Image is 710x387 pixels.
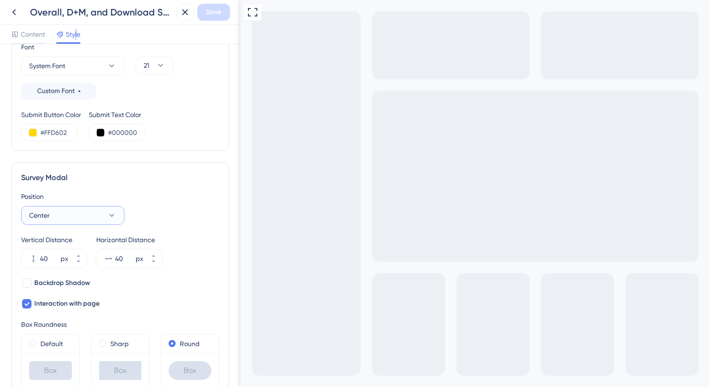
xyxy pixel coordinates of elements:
div: Box Roundness [21,319,219,330]
label: Default [40,338,63,349]
span: System Font [29,60,65,71]
span: Backdrop Shadow [34,277,90,289]
button: 21 [136,56,173,75]
button: Center [21,206,124,225]
span: Style [66,29,80,40]
span: Interaction with page [34,298,100,309]
div: Vertical Distance [21,234,87,245]
button: System Font [21,56,124,75]
button: Save [197,4,230,21]
div: Overall, D+M, and Download Survey [30,6,173,19]
span: Save [206,7,221,18]
div: Position [21,191,219,202]
button: px [145,249,162,259]
div: Survey Modal [21,172,219,183]
span: 21 [144,60,149,71]
div: Font [21,41,124,53]
button: px [70,249,87,259]
div: What do you think is missing from New Analyser? [11,24,165,54]
button: Custom Font [21,83,96,100]
input: px [115,253,134,264]
button: Submit survey [73,95,100,105]
div: Close survey [154,8,165,19]
div: Box [169,361,211,380]
span: Center [29,210,50,221]
span: Question 5 / 5 [81,8,93,19]
div: Submit Button Color [21,109,81,120]
span: Custom Font [37,86,75,97]
div: Submit Text Color [89,109,145,120]
div: px [61,253,68,264]
div: Go to Question 4 [8,8,19,19]
div: px [136,253,143,264]
button: px [145,259,162,268]
button: px [70,259,87,268]
div: Box [29,361,72,380]
div: Box [99,361,142,380]
label: Round [180,338,200,349]
div: Horizontal Distance [96,234,162,245]
input: px [40,253,59,264]
label: Sharp [110,338,129,349]
span: Content [21,29,45,40]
